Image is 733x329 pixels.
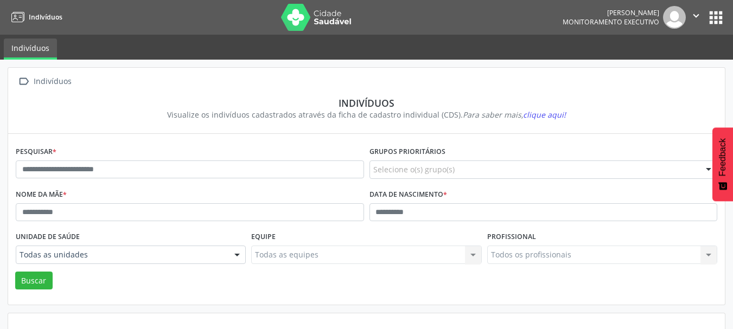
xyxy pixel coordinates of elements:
[16,74,73,89] a:  Indivíduos
[487,229,536,246] label: Profissional
[523,109,566,120] span: clique aqui!
[16,74,31,89] i: 
[23,97,710,109] div: Indivíduos
[373,164,455,175] span: Selecione o(s) grupo(s)
[16,144,56,160] label: Pesquisar
[369,186,447,203] label: Data de nascimento
[712,127,733,201] button: Feedback - Mostrar pesquisa
[706,8,725,27] button: apps
[563,17,659,27] span: Monitoramento Executivo
[686,6,706,29] button: 
[16,186,67,203] label: Nome da mãe
[369,144,445,160] label: Grupos prioritários
[463,109,566,120] i: Para saber mais,
[8,8,62,26] a: Indivíduos
[16,229,80,246] label: Unidade de saúde
[29,12,62,22] span: Indivíduos
[251,229,276,246] label: Equipe
[15,272,53,290] button: Buscar
[23,109,710,120] div: Visualize os indivíduos cadastrados através da ficha de cadastro individual (CDS).
[563,8,659,17] div: [PERSON_NAME]
[690,10,702,22] i: 
[31,74,73,89] div: Indivíduos
[4,38,57,60] a: Indivíduos
[718,138,728,176] span: Feedback
[20,249,224,260] span: Todas as unidades
[663,6,686,29] img: img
